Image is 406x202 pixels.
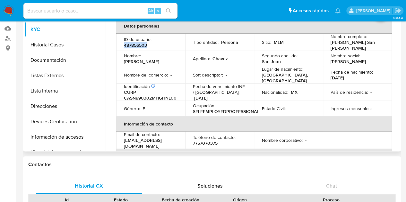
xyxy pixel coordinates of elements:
[124,89,177,101] p: CURP CASN990302MHGHNL00
[148,8,153,14] span: Alt
[124,106,140,111] p: Género :
[262,89,288,95] p: Nacionalidad :
[193,109,259,114] p: SELFEMPLOYEDPROFESSIONAL
[394,7,401,14] a: Salir
[262,39,271,45] p: Sitio :
[25,68,105,83] button: Listas Externas
[331,39,382,51] p: [PERSON_NAME] San [PERSON_NAME]
[25,53,105,68] button: Documentación
[194,95,208,101] p: [DATE]
[25,83,105,99] button: Lista Interna
[262,106,285,111] p: Estado Civil :
[124,53,141,59] p: Nombre :
[393,15,403,20] span: 3.163.0
[193,56,210,61] p: Apellido :
[212,56,228,61] p: Chavez
[193,72,223,78] p: Soft descriptor :
[124,132,160,137] p: Email de contacto :
[116,116,392,132] th: Información de contacto
[124,137,175,149] p: [EMAIL_ADDRESS][DOMAIN_NAME]
[157,8,159,14] span: s
[331,106,372,111] p: Ingresos mensuales :
[288,106,289,111] p: -
[331,69,373,75] p: Fecha de nacimiento :
[25,37,105,53] button: Historial Casos
[262,53,297,59] p: Segundo apellido :
[124,42,147,48] p: 487856503
[262,137,302,143] p: Nombre corporativo :
[262,72,313,84] p: [GEOGRAPHIC_DATA], [GEOGRAPHIC_DATA]
[28,161,396,168] h1: Contactos
[305,137,306,143] p: -
[193,140,218,146] p: 7757070375
[25,145,105,160] button: Historial de conversaciones
[331,89,368,95] p: País de residencia :
[25,99,105,114] button: Direcciones
[143,106,145,111] p: F
[25,114,105,129] button: Devices Geolocation
[193,134,236,140] p: Teléfono de contacto :
[23,7,177,15] input: Buscar usuario o caso...
[262,66,303,72] p: Lugar de nacimiento :
[374,106,376,111] p: -
[326,182,337,190] span: Chat
[193,84,246,95] p: Fecha de vencimiento INE / [GEOGRAPHIC_DATA] :
[124,59,159,64] p: [PERSON_NAME]
[290,89,297,95] p: MX
[226,72,227,78] p: -
[170,72,172,78] p: -
[221,39,238,45] p: Persona
[335,8,341,13] a: Notificaciones
[331,75,344,81] p: [DATE]
[262,59,281,64] p: San Juan
[197,182,223,190] span: Soluciones
[25,22,105,37] button: KYC
[116,18,392,34] th: Datos personales
[273,39,283,45] p: MLM
[162,6,175,15] button: search-icon
[124,72,168,78] p: Nombre del comercio :
[370,89,372,95] p: -
[331,59,366,64] p: [PERSON_NAME]
[124,36,151,42] p: ID de usuario :
[331,53,360,59] p: Nombre social :
[193,39,219,45] p: Tipo entidad :
[116,149,392,164] th: Verificación y cumplimiento
[25,129,105,145] button: Información de accesos
[293,7,329,14] span: Accesos rápidos
[124,84,156,89] p: Identificación :
[193,103,215,109] p: Ocupación :
[331,34,367,39] p: Nombre completo :
[75,182,103,190] span: Historial CX
[356,8,392,14] p: loui.hernandezrodriguez@mercadolibre.com.mx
